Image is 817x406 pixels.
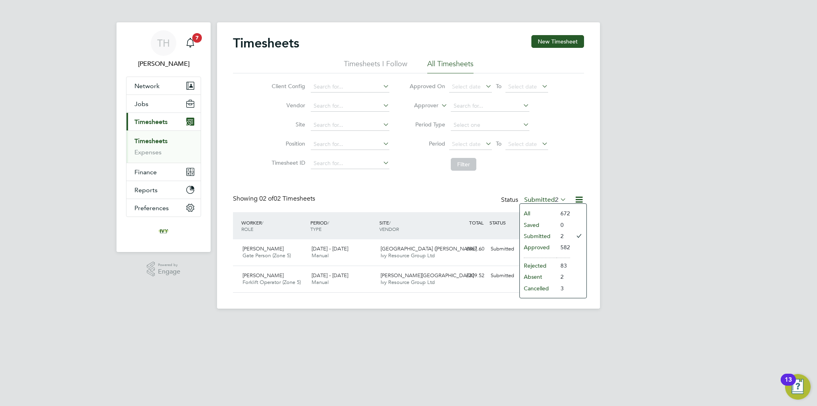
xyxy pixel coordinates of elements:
[126,95,201,112] button: Jobs
[493,138,504,149] span: To
[493,81,504,91] span: To
[557,271,570,282] li: 2
[520,231,557,242] li: Submitted
[241,226,253,232] span: ROLE
[557,260,570,271] li: 83
[452,83,481,90] span: Select date
[403,102,438,110] label: Approver
[134,186,158,194] span: Reports
[446,242,487,256] div: £867.60
[427,59,474,73] li: All Timesheets
[377,215,446,236] div: SITE
[379,226,399,232] span: VENDOR
[116,22,211,252] nav: Main navigation
[487,242,529,256] div: Submitted
[344,59,407,73] li: Timesheets I Follow
[557,283,570,294] li: 3
[134,82,160,90] span: Network
[269,83,305,90] label: Client Config
[243,245,284,252] span: [PERSON_NAME]
[269,140,305,147] label: Position
[451,158,476,171] button: Filter
[311,101,389,112] input: Search for...
[381,272,474,279] span: [PERSON_NAME][GEOGRAPHIC_DATA]
[192,33,202,43] span: 7
[520,260,557,271] li: Rejected
[182,30,198,56] a: 7
[269,121,305,128] label: Site
[157,38,170,48] span: TH
[451,120,529,131] input: Select one
[785,380,792,390] div: 13
[520,208,557,219] li: All
[312,252,329,259] span: Manual
[508,83,537,90] span: Select date
[311,139,389,150] input: Search for...
[243,279,301,286] span: Forklift Operator (Zone 5)
[269,102,305,109] label: Vendor
[233,35,299,51] h2: Timesheets
[126,130,201,163] div: Timesheets
[311,158,389,169] input: Search for...
[126,77,201,95] button: Network
[126,30,201,69] a: TH[PERSON_NAME]
[381,252,435,259] span: Ivy Resource Group Ltd
[134,100,148,108] span: Jobs
[259,195,315,203] span: 02 Timesheets
[134,118,168,126] span: Timesheets
[158,262,180,268] span: Powered by
[134,204,169,212] span: Preferences
[524,196,566,204] label: Submitted
[520,242,557,253] li: Approved
[233,195,317,203] div: Showing
[259,195,274,203] span: 02 of
[328,219,329,226] span: /
[446,269,487,282] div: £209.52
[126,113,201,130] button: Timesheets
[312,245,348,252] span: [DATE] - [DATE]
[147,262,181,277] a: Powered byEngage
[310,226,322,232] span: TYPE
[555,196,558,204] span: 2
[269,159,305,166] label: Timesheet ID
[557,219,570,231] li: 0
[452,140,481,148] span: Select date
[501,195,568,206] div: Status
[520,271,557,282] li: Absent
[451,101,529,112] input: Search for...
[487,269,529,282] div: Submitted
[157,225,170,238] img: ivyresourcegroup-logo-retina.png
[243,252,291,259] span: Gate Person (Zone 5)
[134,137,168,145] a: Timesheets
[785,374,811,400] button: Open Resource Center, 13 new notifications
[531,35,584,48] button: New Timesheet
[520,219,557,231] li: Saved
[126,199,201,217] button: Preferences
[409,121,445,128] label: Period Type
[134,148,162,156] a: Expenses
[308,215,377,236] div: PERIOD
[389,219,391,226] span: /
[557,231,570,242] li: 2
[520,283,557,294] li: Cancelled
[409,83,445,90] label: Approved On
[126,225,201,238] a: Go to home page
[239,215,308,236] div: WORKER
[243,272,284,279] span: [PERSON_NAME]
[126,181,201,199] button: Reports
[262,219,263,226] span: /
[381,245,482,252] span: [GEOGRAPHIC_DATA] ([PERSON_NAME]…
[312,272,348,279] span: [DATE] - [DATE]
[312,279,329,286] span: Manual
[381,279,435,286] span: Ivy Resource Group Ltd
[126,163,201,181] button: Finance
[311,81,389,93] input: Search for...
[311,120,389,131] input: Search for...
[158,268,180,275] span: Engage
[134,168,157,176] span: Finance
[487,215,529,230] div: STATUS
[126,59,201,69] span: Tom Harvey
[557,208,570,219] li: 672
[409,140,445,147] label: Period
[508,140,537,148] span: Select date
